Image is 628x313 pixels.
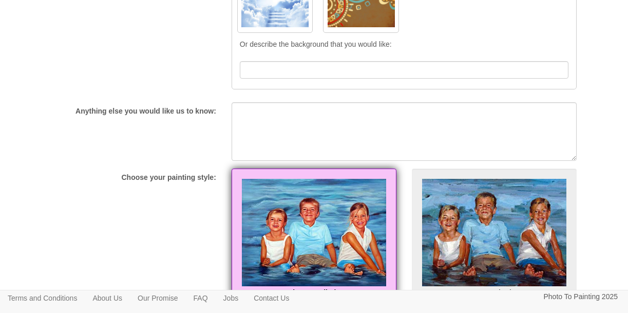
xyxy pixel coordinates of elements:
[130,290,186,306] a: Our Promise
[246,290,297,306] a: Contact Us
[121,172,216,182] label: Choose your painting style:
[422,179,566,286] img: Impressionist
[186,290,216,306] a: FAQ
[242,179,386,286] img: Realism
[422,286,566,299] p: Impressionist
[240,38,569,51] p: Or describe the background that you would like:
[75,106,216,116] label: Anything else you would like us to know:
[242,286,386,299] p: Photo Realistic
[216,290,246,306] a: Jobs
[85,290,130,306] a: About Us
[543,290,618,303] p: Photo To Painting 2025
